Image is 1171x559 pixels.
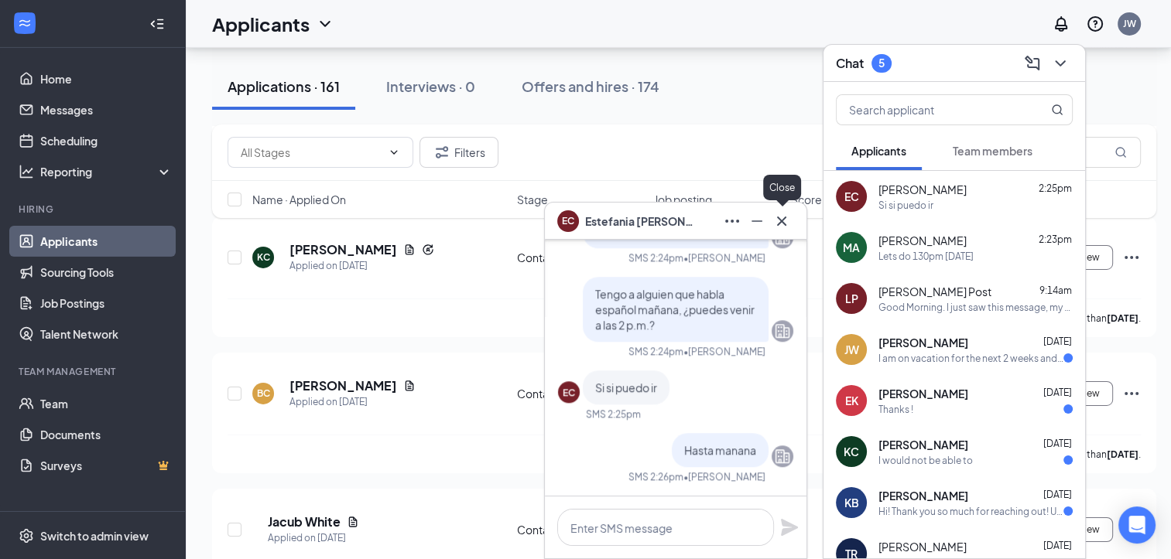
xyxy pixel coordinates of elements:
span: [PERSON_NAME] [878,335,968,350]
svg: Plane [780,518,799,537]
svg: Notifications [1052,15,1070,33]
span: • [PERSON_NAME] [683,251,765,264]
button: ComposeMessage [1020,51,1045,76]
b: [DATE] [1107,448,1138,460]
span: Name · Applied On [252,192,346,207]
h5: [PERSON_NAME] [289,241,397,258]
span: [PERSON_NAME] [878,437,968,452]
svg: MagnifyingGlass [1051,104,1063,116]
div: SMS 2:26pm [628,470,683,483]
div: JW [1123,17,1136,30]
span: [PERSON_NAME] [878,386,968,401]
span: Stage [517,192,548,207]
span: [DATE] [1043,438,1072,449]
span: [PERSON_NAME] [878,488,968,503]
button: Filter Filters [419,137,498,168]
svg: Ellipses [1122,248,1141,267]
svg: WorkstreamLogo [17,15,33,31]
div: Lets do 130pm [DATE] [878,250,974,263]
span: [PERSON_NAME] [878,233,967,248]
div: Open Intercom Messenger [1118,506,1156,544]
svg: MagnifyingGlass [1115,146,1127,158]
div: KB [844,495,859,510]
span: Score [791,192,822,207]
svg: ComposeMessage [1023,54,1042,73]
a: Sourcing Tools [40,257,173,288]
span: Applicants [851,144,906,158]
svg: Reapply [422,244,434,256]
svg: Ellipses [1122,384,1141,403]
a: Scheduling [40,125,173,156]
div: Contacted [517,386,645,401]
svg: Document [347,516,359,528]
svg: Document [403,244,416,256]
div: Applied on [DATE] [289,258,434,274]
a: Home [40,63,173,94]
svg: Filter [433,143,451,162]
div: Team Management [19,365,169,378]
span: 2:25pm [1039,182,1072,194]
span: [DATE] [1043,336,1072,347]
a: Talent Network [40,319,173,349]
h5: [PERSON_NAME] [289,377,397,394]
div: JW [844,342,859,357]
div: SMS 2:24pm [628,345,683,358]
div: Thanks ! [878,403,913,416]
span: [DATE] [1043,540,1072,551]
a: Team [40,388,173,419]
button: Minimize [745,209,769,233]
h3: Chat [836,55,864,72]
div: 5 [878,56,885,70]
span: Hasta manana [684,443,756,457]
span: • [PERSON_NAME] [683,470,765,483]
svg: ChevronDown [388,146,400,158]
span: • [PERSON_NAME] [683,345,765,358]
svg: Collapse [149,16,165,32]
span: Tengo a alguien que habla español mañana, ¿puedes venir a las 2 p.m.? [595,287,755,332]
button: Cross [769,209,794,233]
div: KC [257,251,270,264]
div: Contacted [517,250,645,265]
input: Search applicant [837,95,1020,124]
svg: Settings [19,528,34,544]
span: Team members [953,144,1032,158]
svg: ChevronDown [1051,54,1070,73]
span: Job posting [654,192,712,207]
b: [DATE] [1107,312,1138,324]
a: Applicants [40,226,173,257]
div: Switch to admin view [40,528,149,544]
div: Reporting [40,164,173,179]
button: ChevronDown [1048,51,1073,76]
h1: Applicants [212,11,310,37]
span: Si si puedo ir [595,380,657,394]
span: [PERSON_NAME] [878,182,967,197]
svg: Ellipses [723,212,741,230]
div: Interviews · 0 [386,77,475,96]
div: I would not be able to [878,454,973,467]
div: Si si puedo ir [878,199,933,212]
svg: ChevronDown [316,15,334,33]
div: Offers and hires · 174 [522,77,659,96]
div: Contacted [517,522,645,537]
div: SMS 2:24pm [628,251,683,264]
div: Applied on [DATE] [289,394,416,410]
div: EK [845,393,858,408]
span: [DATE] [1043,387,1072,398]
div: EC [844,189,859,204]
svg: QuestionInfo [1086,15,1104,33]
a: Messages [40,94,173,125]
h5: Jacub White [268,513,341,530]
div: Good Morning. I just saw this message, my sincerest apologies. Is there another time that we can ... [878,301,1073,314]
div: Applied on [DATE] [268,530,359,546]
div: LP [845,291,858,306]
div: BC [257,387,270,400]
div: EC [563,386,575,399]
div: SMS 2:25pm [586,407,641,421]
input: All Stages [241,144,382,161]
svg: Analysis [19,164,34,179]
span: [PERSON_NAME] Post [878,284,991,299]
a: Job Postings [40,288,173,319]
div: KC [844,444,859,459]
a: SurveysCrown [40,450,173,481]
